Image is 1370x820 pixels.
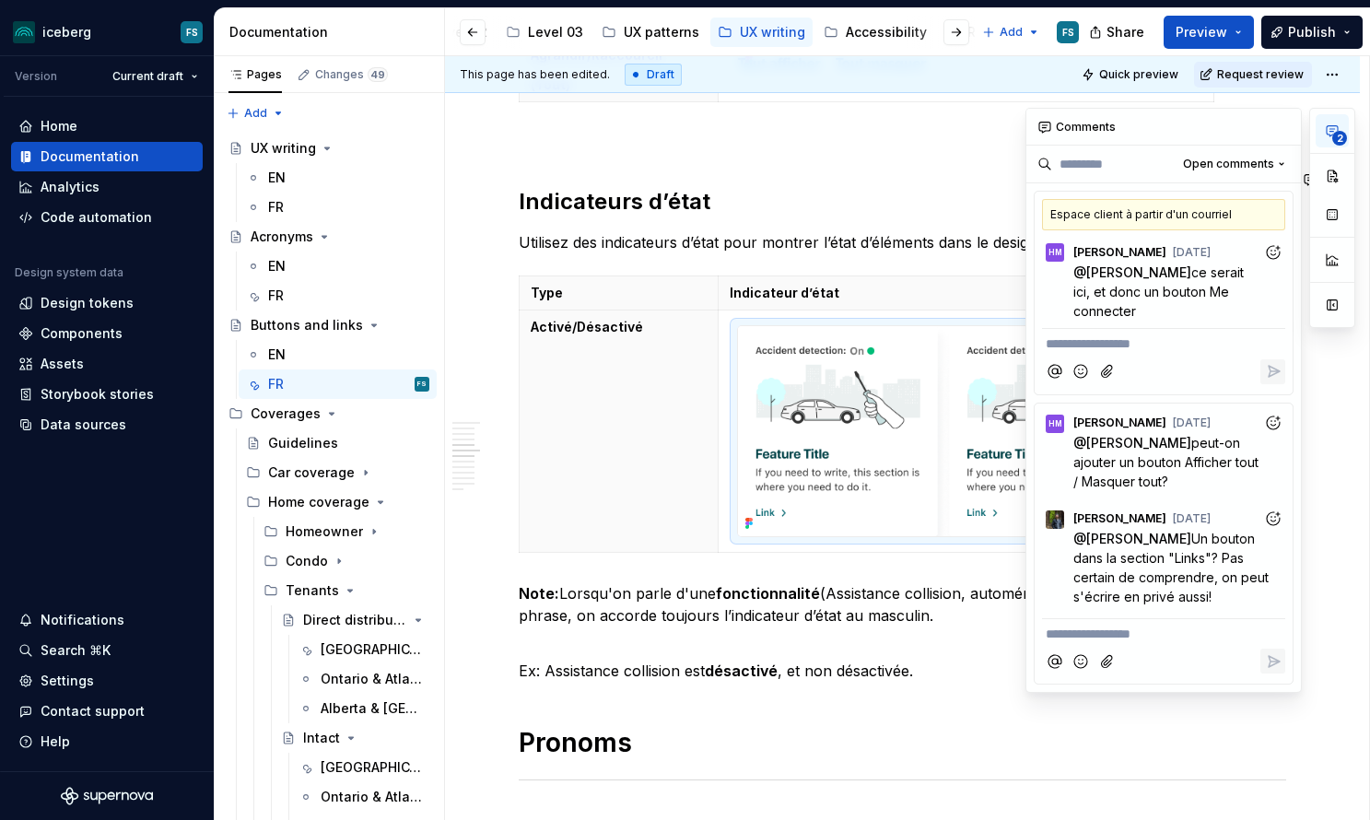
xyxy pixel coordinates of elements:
[41,672,94,690] div: Settings
[268,169,286,187] div: EN
[321,758,426,777] div: [GEOGRAPHIC_DATA]
[11,349,203,379] a: Assets
[11,636,203,665] button: Search ⌘K
[1194,62,1312,88] button: Request review
[519,638,1286,682] p: Ex: Assistance collision est , et non désactivée.
[286,522,363,541] div: Homeowner
[244,106,267,121] span: Add
[528,23,583,41] div: Level 03
[256,546,437,576] div: Condo
[15,265,123,280] div: Design system data
[41,208,152,227] div: Code automation
[239,369,437,399] a: FRFS
[315,67,388,82] div: Changes
[594,18,707,47] a: UX patterns
[239,193,437,222] a: FR
[1217,67,1304,82] span: Request review
[11,142,203,171] a: Documentation
[11,172,203,202] a: Analytics
[11,319,203,348] a: Components
[41,147,139,166] div: Documentation
[11,203,203,232] a: Code automation
[41,416,126,434] div: Data sources
[268,346,286,364] div: EN
[256,517,437,546] div: Homeowner
[291,782,437,812] a: Ontario & Atlantic
[15,69,57,84] div: Version
[13,21,35,43] img: 418c6d47-6da6-4103-8b13-b5999f8989a1.png
[498,18,591,47] a: Level 03
[239,487,437,517] div: Home coverage
[321,670,426,688] div: Ontario & Atlantic
[221,100,290,126] button: Add
[268,463,355,482] div: Car coverage
[624,23,699,41] div: UX patterns
[291,753,437,782] a: [GEOGRAPHIC_DATA]
[303,729,340,747] div: Intact
[1080,16,1156,49] button: Share
[268,287,284,305] div: FR
[303,611,407,629] div: Direct distribution
[41,117,77,135] div: Home
[256,576,437,605] div: Tenants
[268,434,338,452] div: Guidelines
[186,25,198,40] div: FS
[321,788,426,806] div: Ontario & Atlantic
[268,198,284,217] div: FR
[229,23,437,41] div: Documentation
[716,584,820,603] strong: fonctionnalité
[251,404,321,423] div: Coverages
[460,67,610,82] span: This page has been edited.
[239,163,437,193] a: EN
[1000,25,1023,40] span: Add
[1099,67,1178,82] span: Quick preview
[846,23,927,41] div: Accessibility
[41,355,84,373] div: Assets
[977,19,1046,45] button: Add
[11,697,203,726] button: Contact support
[112,69,183,84] span: Current draft
[816,18,934,47] a: Accessibility
[11,605,203,635] button: Notifications
[1176,23,1227,41] span: Preview
[519,584,559,603] strong: Note:
[251,139,316,158] div: UX writing
[291,694,437,723] a: Alberta & [GEOGRAPHIC_DATA]
[1076,62,1187,88] button: Quick preview
[1062,25,1074,40] div: FS
[11,727,203,756] button: Help
[531,318,707,336] p: Activé/Désactivé
[221,310,437,340] a: Buttons and links
[221,222,437,252] a: Acronyms
[239,458,437,487] div: Car coverage
[730,284,1202,302] p: Indicateur d’état
[41,385,154,404] div: Storybook stories
[740,23,805,41] div: UX writing
[519,187,1286,217] h2: Indicateurs d’état
[1107,23,1144,41] span: Share
[221,399,437,428] div: Coverages
[61,787,153,805] svg: Supernova Logo
[11,666,203,696] a: Settings
[519,726,1286,759] h1: Pronoms
[531,284,707,302] p: Type
[321,640,426,659] div: [GEOGRAPHIC_DATA]
[42,23,91,41] div: iceberg
[239,252,437,281] a: EN
[417,375,427,393] div: FS
[251,228,313,246] div: Acronyms
[268,257,286,275] div: EN
[1164,16,1254,49] button: Preview
[1288,23,1336,41] span: Publish
[368,67,388,82] span: 49
[625,64,682,86] div: Draft
[41,641,111,660] div: Search ⌘K
[41,702,145,720] div: Contact support
[251,316,363,334] div: Buttons and links
[519,231,1286,253] p: Utilisez des indicateurs d’état pour montrer l’état d’éléments dans le design.
[738,326,1149,536] img: 0de2a23d-a4e1-4669-824c-f7f9a2bf8fad.png
[221,134,437,163] a: UX writing
[11,111,203,141] a: Home
[239,340,437,369] a: EN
